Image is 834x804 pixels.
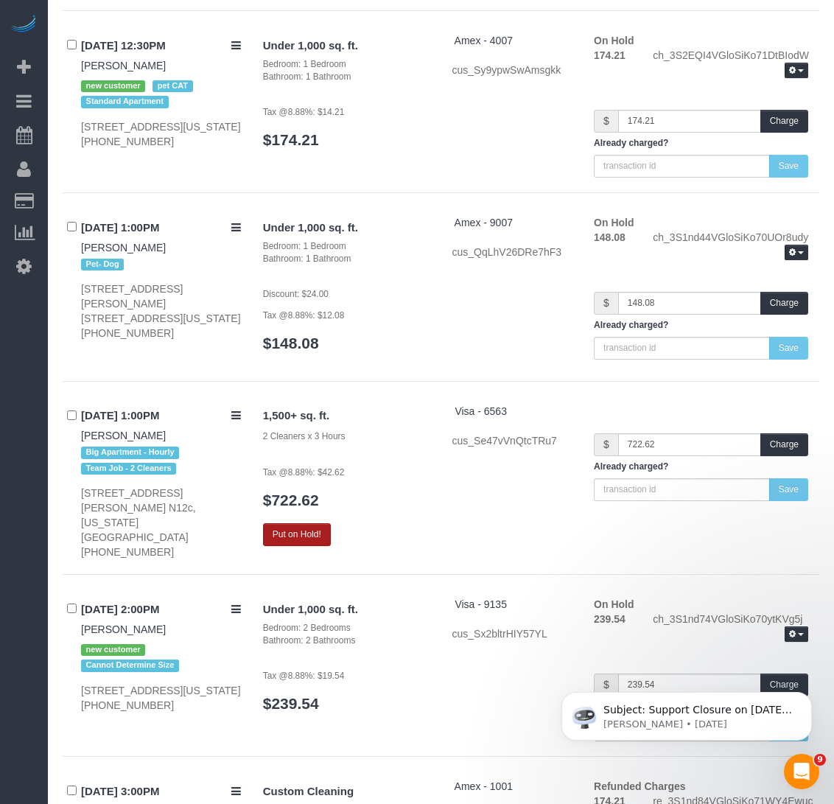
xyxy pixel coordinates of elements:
[263,253,430,265] div: Bathroom: 1 Bathroom
[263,671,345,681] small: Tax @8.88%: $19.54
[263,622,430,635] div: Bedroom: 2 Bedrooms
[642,612,819,644] div: ch_3S1nd74VGloSiKo70ytKVg5j
[81,282,241,340] div: [STREET_ADDRESS][PERSON_NAME] [STREET_ADDRESS][US_STATE] [PHONE_NUMBER]
[642,230,819,262] div: ch_3S1nd44VGloSiKo70UOr8udy
[263,467,345,478] small: Tax @8.88%: $42.62
[81,80,145,92] span: new customer
[594,613,625,625] strong: 239.54
[263,492,319,508] a: $722.62
[9,15,38,35] img: Automaid Logo
[594,49,625,61] strong: 174.21
[784,754,819,789] iframe: Intercom live chat
[263,410,430,422] h4: 1,500+ sq. ft.
[263,107,345,117] small: Tax @8.88%: $14.21
[81,786,241,798] h4: [DATE] 3:00PM
[594,231,625,243] strong: 148.08
[263,71,430,83] div: Bathroom: 1 Bathroom
[263,58,430,71] div: Bedroom: 1 Bedroom
[642,48,819,80] div: ch_3S2EQI4VGloSiKo71DtBIodW
[452,626,572,641] div: cus_Sx2bltrHIY57YL
[81,463,176,475] span: Team Job - 2 Cleaners
[81,259,124,270] span: Pet- Dog
[263,222,430,234] h4: Under 1,000 sq. ft.
[594,35,634,46] strong: On Hold
[81,683,241,713] div: [STREET_ADDRESS][US_STATE] [PHONE_NUMBER]
[452,245,572,259] div: cus_QqLhV26DRe7hF3
[81,255,241,274] div: Tags
[81,486,241,559] div: [STREET_ADDRESS][PERSON_NAME] N12c, [US_STATE][GEOGRAPHIC_DATA] [PHONE_NUMBER]
[594,217,634,228] strong: On Hold
[263,635,430,647] div: Bathroom: 2 Bathrooms
[81,96,169,108] span: Standard Apartment
[81,604,241,616] h4: [DATE] 2:00PM
[594,780,685,792] strong: Refunded Charges
[81,410,241,422] h4: [DATE] 1:00PM
[263,431,346,441] small: 2 Cleaners x 3 Hours
[594,433,618,456] span: $
[81,637,241,676] div: Tags
[263,40,430,52] h4: Under 1,000 sq. ft.
[539,661,834,764] iframe: Intercom notifications message
[263,131,319,148] a: $174.21
[81,40,241,52] h4: [DATE] 12:30PM
[263,695,319,712] a: $239.54
[760,433,808,456] button: Charge
[814,754,826,766] span: 9
[263,786,430,798] h4: Custom Cleaning
[594,110,618,133] span: $
[263,604,430,616] h4: Under 1,000 sq. ft.
[594,478,770,501] input: transaction id
[81,60,166,71] a: [PERSON_NAME]
[81,73,241,112] div: Tags
[81,443,241,478] div: Tags
[455,35,513,46] a: Amex - 4007
[81,430,166,441] a: [PERSON_NAME]
[81,623,166,635] a: [PERSON_NAME]
[455,598,507,610] a: Visa - 9135
[81,660,179,671] span: Cannot Determine Size
[760,292,808,315] button: Charge
[153,80,193,92] span: pet CAT
[263,289,329,299] small: Discount: $24.00
[594,598,634,610] strong: On Hold
[263,240,430,253] div: Bedroom: 1 Bedroom
[263,310,345,321] small: Tax @8.88%: $12.08
[81,222,241,234] h4: [DATE] 1:00PM
[452,433,572,448] div: cus_Se47vVnQtcTRu7
[594,139,808,148] h5: Already charged?
[81,644,145,656] span: new customer
[81,119,241,149] div: [STREET_ADDRESS][US_STATE] [PHONE_NUMBER]
[81,447,179,458] span: Big Apartment - Hourly
[263,523,331,546] button: Put on Hold!
[452,63,572,77] div: cus_Sy9ypwSwAmsgkk
[81,242,166,254] a: [PERSON_NAME]
[455,405,507,417] a: Visa - 6563
[594,292,618,315] span: $
[455,217,513,228] a: Amex - 9007
[760,110,808,133] button: Charge
[594,462,808,472] h5: Already charged?
[263,335,319,352] a: $148.08
[594,155,770,178] input: transaction id
[594,337,770,360] input: transaction id
[455,780,513,792] a: Amex - 1001
[594,321,808,330] h5: Already charged?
